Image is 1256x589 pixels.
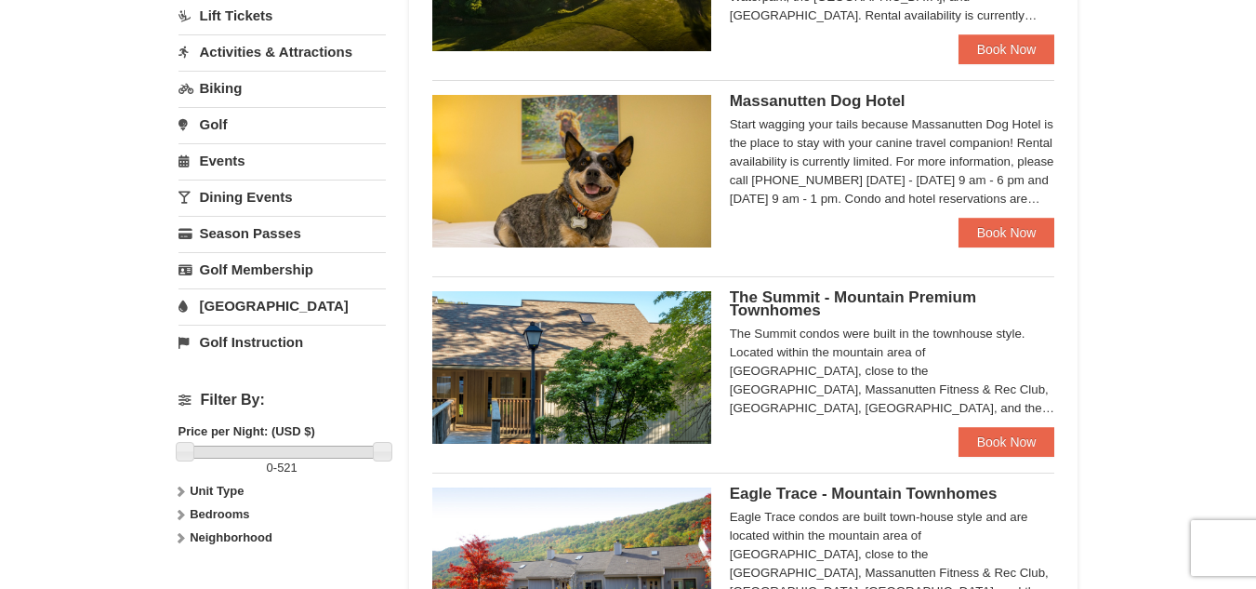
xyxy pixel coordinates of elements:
[959,34,1055,64] a: Book Now
[730,325,1055,418] div: The Summit condos were built in the townhouse style. Located within the mountain area of [GEOGRAP...
[178,392,386,408] h4: Filter By:
[959,218,1055,248] a: Book Now
[959,427,1055,457] a: Book Now
[178,216,386,250] a: Season Passes
[178,459,386,477] label: -
[730,288,976,319] span: The Summit - Mountain Premium Townhomes
[178,34,386,69] a: Activities & Attractions
[178,71,386,105] a: Biking
[190,507,249,521] strong: Bedrooms
[178,424,315,438] strong: Price per Night: (USD $)
[178,288,386,323] a: [GEOGRAPHIC_DATA]
[190,484,244,498] strong: Unit Type
[267,461,273,475] span: 0
[730,115,1055,208] div: Start wagging your tails because Massanutten Dog Hotel is the place to stay with your canine trav...
[190,530,272,544] strong: Neighborhood
[432,95,711,248] img: 27428181-5-81c892a3.jpg
[178,252,386,287] a: Golf Membership
[178,180,386,214] a: Dining Events
[730,485,998,502] span: Eagle Trace - Mountain Townhomes
[178,107,386,141] a: Golf
[730,92,906,110] span: Massanutten Dog Hotel
[277,461,297,475] span: 521
[178,143,386,178] a: Events
[178,325,386,359] a: Golf Instruction
[432,291,711,444] img: 19219034-1-0eee7e00.jpg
